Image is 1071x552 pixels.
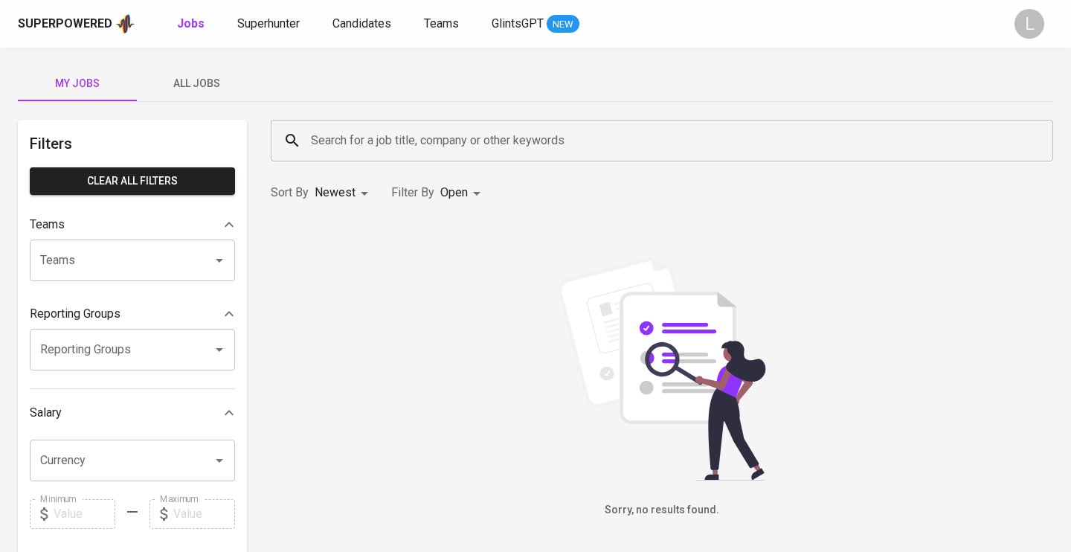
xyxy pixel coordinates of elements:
input: Value [54,499,115,529]
span: Clear All filters [42,172,223,190]
a: Superhunter [237,15,303,33]
a: Candidates [332,15,394,33]
b: Jobs [177,16,205,31]
button: Open [209,250,230,271]
p: Reporting Groups [30,305,120,323]
span: Open [440,185,468,199]
button: Clear All filters [30,167,235,195]
div: Teams [30,210,235,240]
img: app logo [115,13,135,35]
h6: Sorry, no results found. [271,502,1053,519]
button: Open [209,450,230,471]
div: Reporting Groups [30,299,235,329]
div: Open [440,179,486,207]
div: Superpowered [18,16,112,33]
span: GlintsGPT [492,16,544,31]
p: Newest [315,184,356,202]
p: Salary [30,404,62,422]
p: Sort By [271,184,309,202]
span: NEW [547,17,579,32]
a: GlintsGPT NEW [492,15,579,33]
a: Jobs [177,15,208,33]
input: Value [173,499,235,529]
a: Superpoweredapp logo [18,13,135,35]
span: All Jobs [146,74,247,93]
span: Superhunter [237,16,300,31]
p: Teams [30,216,65,234]
img: file_searching.svg [550,257,773,481]
div: Newest [315,179,373,207]
span: My Jobs [27,74,128,93]
span: Teams [424,16,459,31]
div: Salary [30,398,235,428]
a: Teams [424,15,462,33]
div: L [1014,9,1044,39]
span: Candidates [332,16,391,31]
h6: Filters [30,132,235,155]
p: Filter By [391,184,434,202]
button: Open [209,339,230,360]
